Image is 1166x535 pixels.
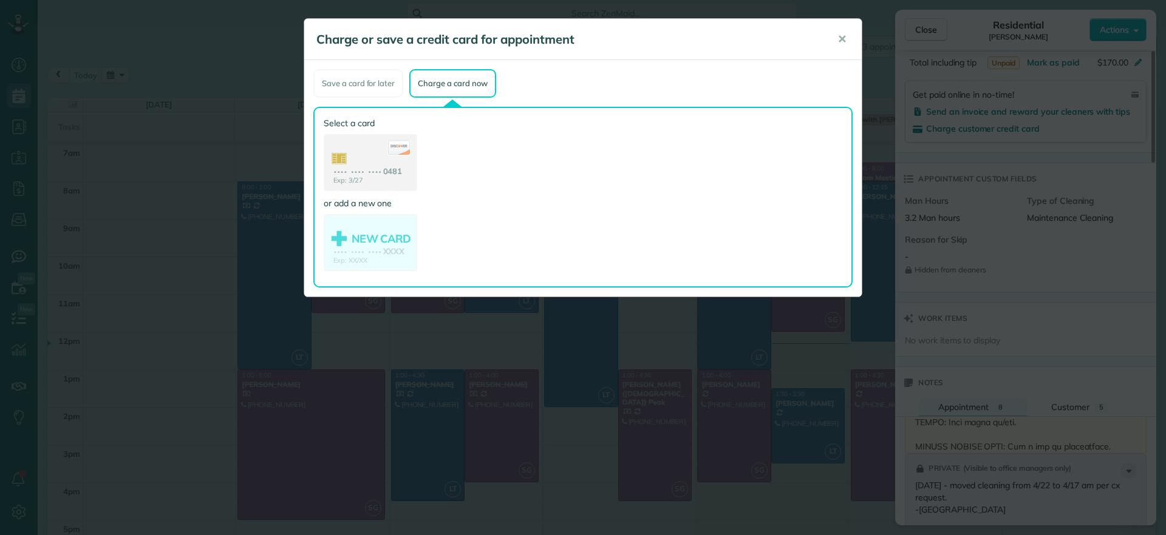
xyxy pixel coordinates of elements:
h5: Charge or save a credit card for appointment [316,31,820,48]
span: ✕ [837,32,847,46]
div: Charge a card now [409,69,496,98]
label: or add a new one [324,197,417,209]
div: Save a card for later [313,69,403,98]
label: Select a card [324,117,417,129]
